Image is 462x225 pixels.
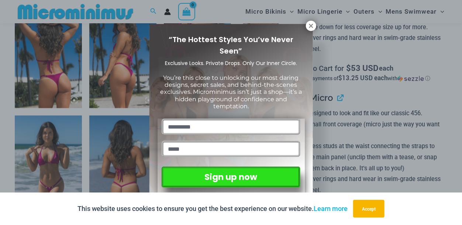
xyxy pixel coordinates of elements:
[314,205,348,212] a: Learn more
[353,200,385,218] button: Accept
[160,74,302,110] span: You’re this close to unlocking our most daring designs, secret sales, and behind-the-scenes exclu...
[77,203,348,214] p: This website uses cookies to ensure you get the best experience on our website.
[306,21,316,31] button: Close
[169,34,293,56] span: “The Hottest Styles You’ve Never Seen”
[165,59,297,67] span: Exclusive Looks. Private Drops. Only Our Inner Circle.
[162,167,300,188] button: Sign up now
